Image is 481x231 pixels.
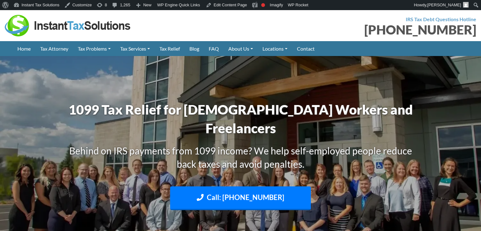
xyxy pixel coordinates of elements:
[261,3,265,7] div: Focus keyphrase not set
[245,23,477,36] div: [PHONE_NUMBER]
[258,41,292,56] a: Locations
[155,41,185,56] a: Tax Relief
[185,41,204,56] a: Blog
[5,15,131,36] img: Instant Tax Solutions Logo
[292,41,319,56] a: Contact
[204,41,224,56] a: FAQ
[224,41,258,56] a: About Us
[65,144,416,171] h3: Behind on IRS payments from 1099 income? We help self-employed people reduce back taxes and avoid...
[13,41,35,56] a: Home
[115,41,155,56] a: Tax Services
[5,22,131,28] a: Instant Tax Solutions Logo
[73,41,115,56] a: Tax Problems
[65,100,416,138] h1: 1099 Tax Relief for [DEMOGRAPHIC_DATA] Workers and Freelancers
[427,3,461,7] span: [PERSON_NAME]
[170,186,311,210] a: Call: [PHONE_NUMBER]
[35,41,73,56] a: Tax Attorney
[406,16,476,22] strong: IRS Tax Debt Questions Hotline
